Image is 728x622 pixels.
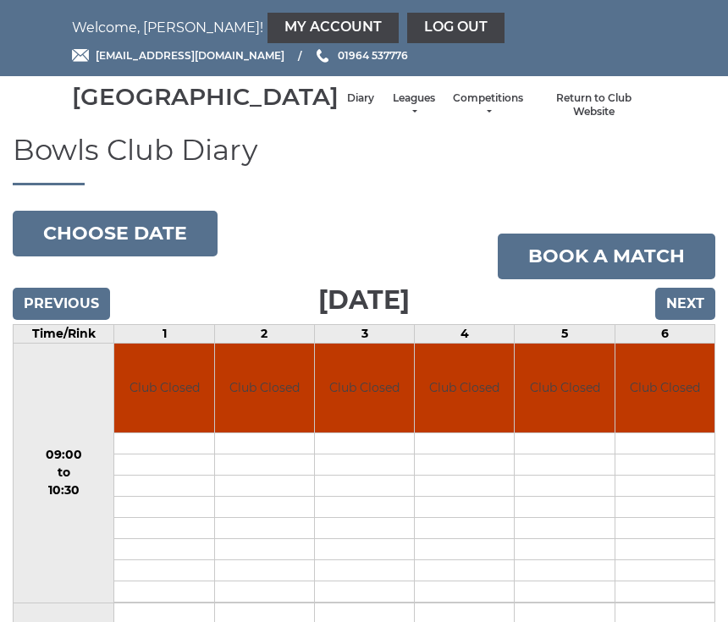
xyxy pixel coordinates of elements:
td: Club Closed [415,344,514,432]
td: Time/Rink [14,325,114,344]
a: Email [EMAIL_ADDRESS][DOMAIN_NAME] [72,47,284,63]
a: Log out [407,13,505,43]
img: Email [72,49,89,62]
div: [GEOGRAPHIC_DATA] [72,84,339,110]
h1: Bowls Club Diary [13,135,715,185]
td: 1 [114,325,214,344]
td: 6 [615,325,714,344]
td: Club Closed [515,344,614,432]
a: My Account [267,13,399,43]
td: 3 [314,325,414,344]
a: Competitions [453,91,523,119]
span: 01964 537776 [338,49,408,62]
td: Club Closed [114,344,213,432]
img: Phone us [317,49,328,63]
button: Choose date [13,211,218,256]
a: Phone us 01964 537776 [314,47,408,63]
td: 2 [214,325,314,344]
td: 09:00 to 10:30 [14,344,114,603]
td: 4 [415,325,515,344]
input: Next [655,288,715,320]
td: Club Closed [315,344,414,432]
td: 5 [515,325,615,344]
nav: Welcome, [PERSON_NAME]! [72,13,656,43]
input: Previous [13,288,110,320]
td: Club Closed [215,344,314,432]
a: Leagues [391,91,436,119]
td: Club Closed [615,344,714,432]
a: Diary [347,91,374,106]
a: Book a match [498,234,715,279]
a: Return to Club Website [540,91,648,119]
span: [EMAIL_ADDRESS][DOMAIN_NAME] [96,49,284,62]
